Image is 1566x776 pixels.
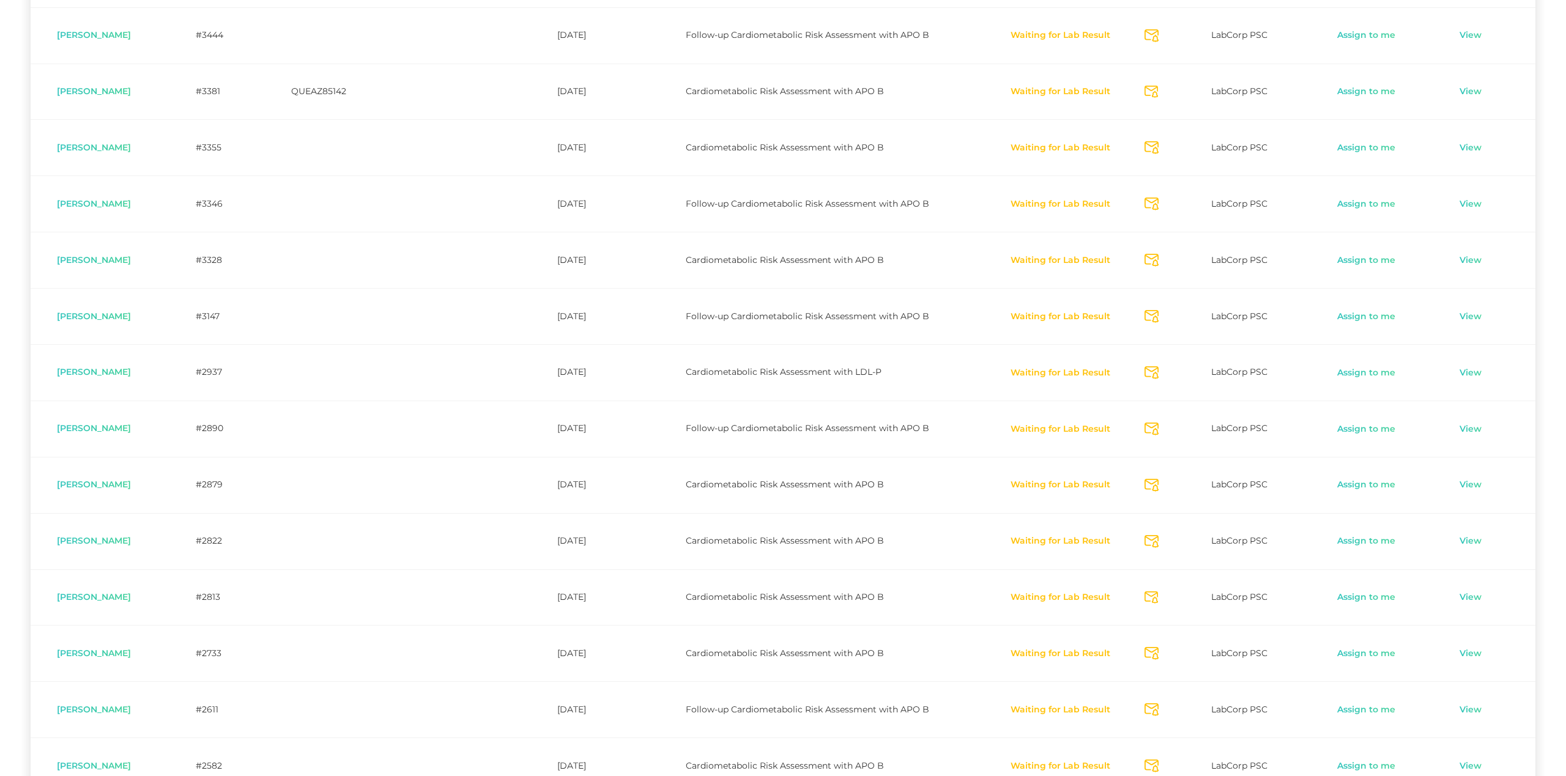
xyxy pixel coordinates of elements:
span: [PERSON_NAME] [57,423,131,434]
td: #3444 [169,7,265,64]
a: Assign to me [1337,423,1396,435]
a: View [1459,86,1482,98]
a: View [1459,423,1482,435]
button: Waiting for Lab Result [1010,254,1111,267]
a: Assign to me [1337,86,1396,98]
td: [DATE] [531,569,659,626]
svg: Send Notification [1145,479,1159,492]
td: [DATE] [531,7,659,64]
button: Waiting for Lab Result [1010,311,1111,323]
span: [PERSON_NAME] [57,29,131,40]
span: [PERSON_NAME] [57,366,131,377]
a: Assign to me [1337,479,1396,491]
td: #2611 [169,681,265,737]
span: Follow-up Cardiometabolic Risk Assessment with APO B [686,198,929,209]
button: Waiting for Lab Result [1010,591,1111,604]
a: Assign to me [1337,198,1396,210]
svg: Send Notification [1145,703,1159,716]
span: [PERSON_NAME] [57,648,131,659]
td: [DATE] [531,625,659,681]
td: [DATE] [531,176,659,232]
td: #2890 [169,401,265,457]
span: [PERSON_NAME] [57,254,131,265]
span: Follow-up Cardiometabolic Risk Assessment with APO B [686,29,929,40]
span: LabCorp PSC [1211,591,1267,602]
span: Cardiometabolic Risk Assessment with APO B [686,760,884,771]
a: Assign to me [1337,704,1396,716]
td: #3328 [169,232,265,288]
button: Waiting for Lab Result [1010,86,1111,98]
a: Assign to me [1337,535,1396,547]
a: View [1459,311,1482,323]
button: Waiting for Lab Result [1010,704,1111,716]
svg: Send Notification [1145,759,1159,772]
a: View [1459,648,1482,660]
span: Follow-up Cardiometabolic Risk Assessment with APO B [686,423,929,434]
span: [PERSON_NAME] [57,142,131,153]
a: View [1459,198,1482,210]
svg: Send Notification [1145,647,1159,660]
span: LabCorp PSC [1211,479,1267,490]
span: LabCorp PSC [1211,704,1267,715]
a: Assign to me [1337,311,1396,323]
span: [PERSON_NAME] [57,760,131,771]
a: Assign to me [1337,367,1396,379]
span: LabCorp PSC [1211,311,1267,322]
a: Assign to me [1337,760,1396,772]
span: LabCorp PSC [1211,86,1267,97]
button: Waiting for Lab Result [1010,423,1111,435]
a: View [1459,367,1482,379]
button: Waiting for Lab Result [1010,367,1111,379]
svg: Send Notification [1145,423,1159,435]
svg: Send Notification [1145,141,1159,154]
span: Cardiometabolic Risk Assessment with APO B [686,535,884,546]
td: #3381 [169,64,265,120]
span: [PERSON_NAME] [57,198,131,209]
span: Cardiometabolic Risk Assessment with APO B [686,648,884,659]
span: Follow-up Cardiometabolic Risk Assessment with APO B [686,311,929,322]
span: LabCorp PSC [1211,760,1267,771]
span: Cardiometabolic Risk Assessment with LDL-P [686,366,881,377]
span: Cardiometabolic Risk Assessment with APO B [686,86,884,97]
span: Follow-up Cardiometabolic Risk Assessment with APO B [686,704,929,715]
svg: Send Notification [1145,366,1159,379]
button: Waiting for Lab Result [1010,29,1111,42]
td: [DATE] [531,401,659,457]
span: Cardiometabolic Risk Assessment with APO B [686,591,884,602]
a: View [1459,142,1482,154]
span: LabCorp PSC [1211,254,1267,265]
td: [DATE] [531,232,659,288]
span: LabCorp PSC [1211,423,1267,434]
span: LabCorp PSC [1211,648,1267,659]
span: [PERSON_NAME] [57,704,131,715]
td: [DATE] [531,288,659,344]
td: #2879 [169,457,265,513]
a: View [1459,254,1482,267]
td: [DATE] [531,457,659,513]
td: #3147 [169,288,265,344]
td: #2733 [169,625,265,681]
span: [PERSON_NAME] [57,311,131,322]
svg: Send Notification [1145,254,1159,267]
td: #3346 [169,176,265,232]
a: Assign to me [1337,591,1396,604]
button: Waiting for Lab Result [1010,535,1111,547]
td: #3355 [169,119,265,176]
span: [PERSON_NAME] [57,591,131,602]
td: [DATE] [531,64,659,120]
span: LabCorp PSC [1211,535,1267,546]
span: LabCorp PSC [1211,366,1267,377]
a: Assign to me [1337,142,1396,154]
svg: Send Notification [1145,29,1159,42]
button: Waiting for Lab Result [1010,479,1111,491]
td: [DATE] [531,513,659,569]
a: View [1459,29,1482,42]
a: View [1459,479,1482,491]
button: Waiting for Lab Result [1010,142,1111,154]
td: QUEAZ85142 [265,64,388,120]
svg: Send Notification [1145,535,1159,548]
a: Assign to me [1337,254,1396,267]
span: [PERSON_NAME] [57,479,131,490]
td: [DATE] [531,681,659,737]
a: View [1459,591,1482,604]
